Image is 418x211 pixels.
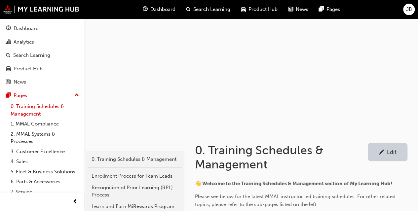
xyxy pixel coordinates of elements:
span: car-icon [6,66,11,72]
span: pencil-icon [379,150,384,156]
span: JB [406,6,412,13]
a: Edit [368,143,407,161]
button: Pages [3,89,82,102]
a: pages-iconPages [314,3,345,16]
div: Pages [14,92,27,99]
span: 👋 Welcome to the Training Schedules & Management section of My Learning Hub! [195,181,392,187]
span: search-icon [186,5,191,14]
span: pages-icon [319,5,324,14]
span: search-icon [6,53,11,58]
a: Product Hub [3,63,82,75]
img: mmal [3,5,79,14]
span: News [296,6,308,13]
div: Recognition of Prior Learning (RPL) Process [92,184,178,199]
a: 3. Customer Excellence [8,147,82,157]
a: 7. Service [8,187,82,197]
div: Dashboard [14,25,39,32]
div: Enrollment Process for Team Leads [92,172,178,180]
a: Search Learning [3,49,82,61]
span: Please see below for the latest MMAL instructor led training schedules. For other related topics,... [195,193,397,207]
div: Product Hub [14,65,43,73]
a: News [3,76,82,88]
div: Analytics [14,38,34,46]
a: car-iconProduct Hub [236,3,283,16]
a: 5. Fleet & Business Solutions [8,167,82,177]
a: news-iconNews [283,3,314,16]
a: Enrollment Process for Team Leads [88,170,182,182]
a: 0. Training Schedules & Management [88,154,182,165]
button: DashboardAnalyticsSearch LearningProduct HubNews [3,21,82,89]
span: guage-icon [143,5,148,14]
div: News [14,78,26,86]
h1: 0. Training Schedules & Management [195,143,368,172]
span: Search Learning [193,6,230,13]
a: Analytics [3,36,82,48]
a: search-iconSearch Learning [181,3,236,16]
a: 6. Parts & Accessories [8,177,82,187]
a: Dashboard [3,22,82,35]
span: Dashboard [150,6,175,13]
a: 0. Training Schedules & Management [8,101,82,119]
span: Product Hub [248,6,278,13]
div: Edit [387,149,397,155]
span: pages-icon [6,93,11,99]
span: chart-icon [6,39,11,45]
div: Search Learning [13,52,50,59]
div: Learn and Earn MiRewards Program [92,203,178,210]
a: 1. MMAL Compliance [8,119,82,129]
a: guage-iconDashboard [137,3,181,16]
div: 0. Training Schedules & Management [92,156,178,163]
a: 2. MMAL Systems & Processes [8,129,82,147]
span: Pages [326,6,340,13]
span: news-icon [6,79,11,85]
span: guage-icon [6,26,11,32]
a: 4. Sales [8,157,82,167]
span: prev-icon [73,198,78,206]
button: JB [403,4,415,15]
span: up-icon [74,91,79,100]
span: news-icon [288,5,293,14]
span: car-icon [241,5,246,14]
a: Recognition of Prior Learning (RPL) Process [88,182,182,201]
